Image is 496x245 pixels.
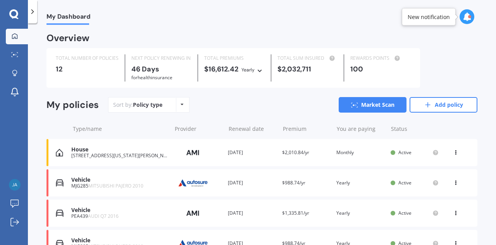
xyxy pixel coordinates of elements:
div: Vehicle [71,237,167,244]
div: Status [391,125,439,133]
div: House [71,146,167,153]
span: MITSUBISHI PAJERO 2010 [88,182,143,189]
div: New notification [408,13,450,21]
img: Autosure [174,175,212,190]
div: MJG285 [71,183,167,189]
div: Sort by: [113,101,162,109]
img: AMI [174,206,212,221]
span: AUDI Q7 2016 [88,213,119,219]
div: [DATE] [228,209,276,217]
div: Policy type [133,101,162,109]
img: Vehicle [56,209,64,217]
img: House [56,149,63,156]
span: Active [398,149,412,156]
div: 100 [350,65,410,73]
span: $1,335.81/yr [282,210,309,216]
a: Add policy [410,97,477,113]
div: $16,612.42 [204,65,264,74]
div: Yearly [241,66,255,74]
div: My policies [46,99,99,111]
div: Premium [283,125,331,133]
b: 46 Days [131,64,159,74]
div: Type/name [73,125,169,133]
div: Yearly [336,179,384,187]
span: $988.74/yr [282,179,305,186]
div: TOTAL SUM INSURED [277,54,338,62]
div: Yearly [336,209,384,217]
div: [DATE] [228,179,276,187]
div: Overview [46,34,90,42]
span: for Health insurance [131,74,172,81]
div: REWARDS POINTS [350,54,410,62]
span: Active [398,179,412,186]
div: Vehicle [71,207,167,214]
div: TOTAL NUMBER OF POLICIES [56,54,119,62]
div: $2,032,711 [277,65,338,73]
div: [STREET_ADDRESS][US_STATE][PERSON_NAME] [71,153,167,158]
div: Renewal date [229,125,276,133]
div: Monthly [336,149,384,156]
img: Vehicle [56,179,64,187]
div: PEA439 [71,214,167,219]
a: Market Scan [339,97,406,113]
div: Provider [175,125,222,133]
img: 4005ff6056ba6bfb37146a423cccf161 [9,179,21,191]
div: Vehicle [71,177,167,183]
img: AMI [174,145,212,160]
div: [DATE] [228,149,276,156]
div: 12 [56,65,119,73]
span: My Dashboard [46,13,90,23]
span: $2,010.84/yr [282,149,309,156]
div: NEXT POLICY RENEWING IN [131,54,191,62]
span: Active [398,210,412,216]
div: TOTAL PREMIUMS [204,54,264,62]
div: You are paying [337,125,384,133]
